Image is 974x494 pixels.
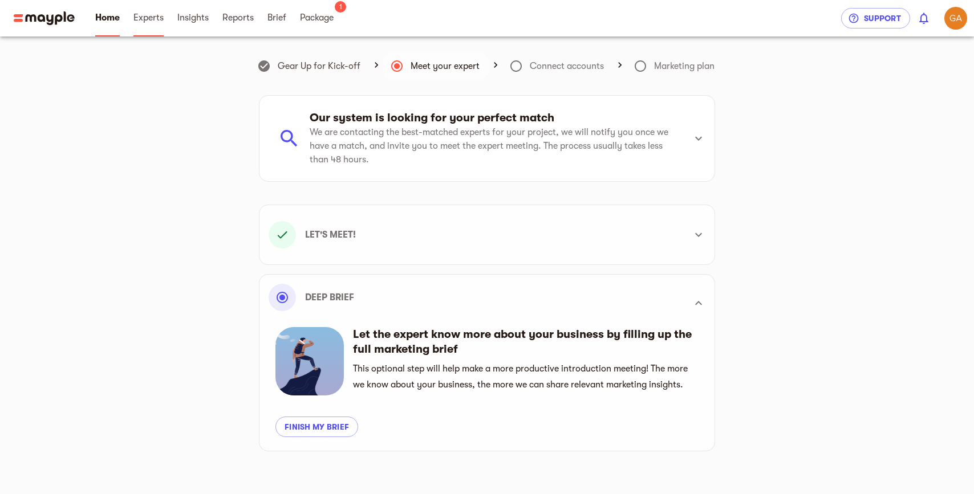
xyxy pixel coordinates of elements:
[133,11,164,25] span: Experts
[310,111,676,125] h6: Our system is looking for your perfect match
[841,8,910,28] button: Support
[335,1,346,13] span: 1
[269,284,705,322] div: Deep Brief
[14,11,75,25] img: Main logo
[177,11,209,25] span: Insights
[95,11,120,25] span: Home
[278,58,360,74] h6: Gear Up for Kick-off
[269,214,705,255] div: Let's meet!
[353,327,692,357] h6: Let the expert know more about your business by filling up the full marketing brief
[530,58,604,74] h6: Connect accounts
[654,58,715,74] h6: Marketing plan
[259,96,715,181] div: Our system is looking for your perfect matchWe are contacting the best-matched experts for your p...
[305,291,354,304] p: Deep Brief
[353,361,692,393] h6: This optional step will help make a more productive introduction meeting! The more we know about ...
[850,11,901,25] span: Support
[310,125,676,166] p: We are contacting the best-matched experts for your project, we will notify you once we have a ma...
[411,58,480,74] h6: Meet your expert
[305,228,356,242] p: Let's meet!
[275,417,358,437] button: Finish my brief
[910,5,938,32] button: show 0 new notifications
[300,11,334,25] span: Package
[267,11,286,25] span: Brief
[944,7,967,30] img: b2oKtf9RRxaqUWJ9ED3J
[285,420,349,434] span: Finish my brief
[222,11,254,25] span: Reports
